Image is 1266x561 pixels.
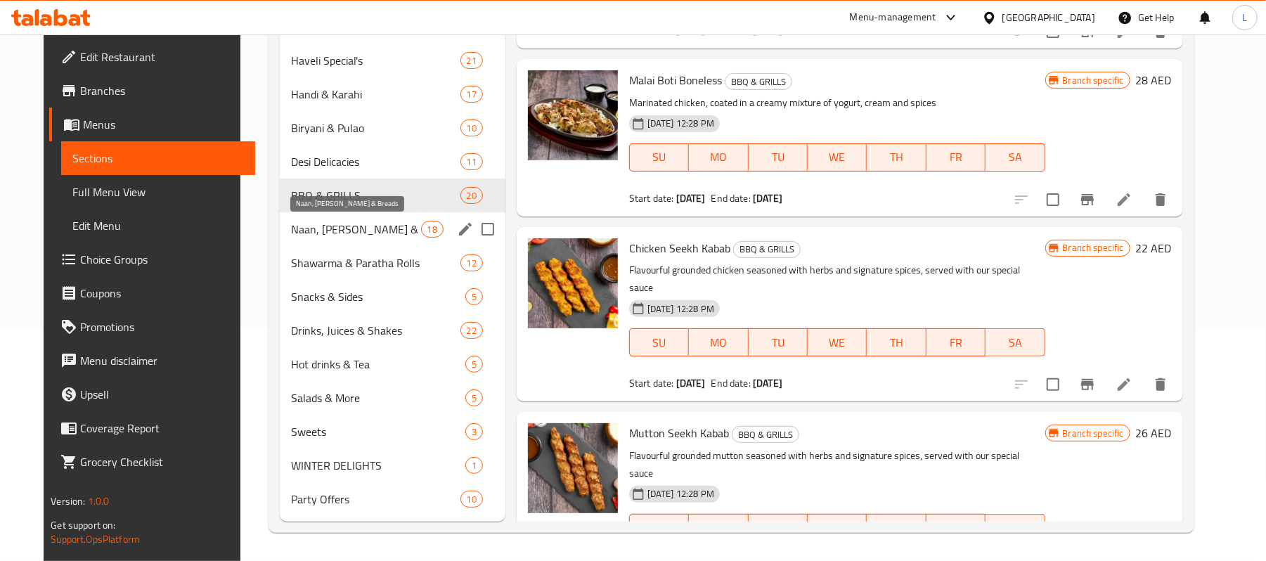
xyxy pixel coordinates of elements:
[695,517,742,538] span: MO
[291,221,421,238] span: Naan, [PERSON_NAME] & Breads
[749,143,808,172] button: TU
[466,392,482,405] span: 5
[291,491,460,508] div: Party Offers
[80,420,244,437] span: Coverage Report
[749,328,808,356] button: TU
[460,153,483,170] div: items
[867,514,926,542] button: TH
[734,241,800,257] span: BBQ & GRILLS
[465,389,483,406] div: items
[1038,370,1068,399] span: Select to update
[61,141,255,175] a: Sections
[986,143,1045,172] button: SA
[291,153,460,170] span: Desi Delicacies
[986,328,1045,356] button: SA
[813,147,861,167] span: WE
[695,333,742,353] span: MO
[629,447,1045,482] p: Flavourful grounded mutton seasoned with herbs and signature spices, served with our special sauce
[80,386,244,403] span: Upsell
[1136,423,1172,443] h6: 26 AED
[51,530,140,548] a: Support.OpsPlatform
[465,457,483,474] div: items
[629,328,689,356] button: SU
[455,219,476,240] button: edit
[51,492,85,510] span: Version:
[872,333,920,353] span: TH
[528,238,618,328] img: Chicken Seekh Kabab
[49,74,255,108] a: Branches
[926,514,986,542] button: FR
[867,328,926,356] button: TH
[754,333,802,353] span: TU
[635,517,683,538] span: SU
[460,86,483,103] div: items
[850,9,936,26] div: Menu-management
[49,40,255,74] a: Edit Restaurant
[280,212,505,246] div: Naan, [PERSON_NAME] & Breads18edit
[460,254,483,271] div: items
[932,147,980,167] span: FR
[291,389,465,406] span: Salads & More
[291,423,465,440] span: Sweets
[291,356,465,373] span: Hot drinks & Tea
[629,262,1045,297] p: Flavourful grounded chicken seasoned with herbs and signature spices, served with our special sauce
[1242,10,1247,25] span: L
[51,516,115,534] span: Get support on:
[991,147,1039,167] span: SA
[986,514,1045,542] button: SA
[88,492,110,510] span: 1.0.0
[461,189,482,202] span: 20
[813,517,861,538] span: WE
[49,378,255,411] a: Upsell
[291,254,460,271] div: Shawarma & Paratha Rolls
[80,352,244,369] span: Menu disclaimer
[711,374,751,392] span: End date:
[629,514,689,542] button: SU
[629,70,722,91] span: Malai Boti Boneless
[83,116,244,133] span: Menus
[49,411,255,445] a: Coverage Report
[280,111,505,145] div: Biryani & Pulao10
[872,147,920,167] span: TH
[635,333,683,353] span: SU
[280,415,505,449] div: Sweets3
[461,54,482,67] span: 21
[642,487,720,501] span: [DATE] 12:28 PM
[1144,368,1177,401] button: delete
[460,322,483,339] div: items
[1057,74,1130,87] span: Branch specific
[291,457,465,474] span: WINTER DELIGHTS
[926,143,986,172] button: FR
[629,423,729,444] span: Mutton Seekh Kabab
[280,77,505,111] div: Handi & Karahi17
[291,288,465,305] span: Snacks & Sides
[291,86,460,103] span: Handi & Karahi
[932,517,980,538] span: FR
[676,374,706,392] b: [DATE]
[72,150,244,167] span: Sections
[642,117,720,130] span: [DATE] 12:28 PM
[528,423,618,513] img: Mutton Seekh Kabab
[72,183,244,200] span: Full Menu View
[61,209,255,243] a: Edit Menu
[465,356,483,373] div: items
[867,143,926,172] button: TH
[49,344,255,378] a: Menu disclaimer
[280,280,505,314] div: Snacks & Sides5
[466,290,482,304] span: 5
[280,482,505,516] div: Party Offers10
[1136,70,1172,90] h6: 28 AED
[1136,238,1172,258] h6: 22 AED
[753,189,782,207] b: [DATE]
[1071,183,1104,217] button: Branch-specific-item
[629,189,674,207] span: Start date:
[629,374,674,392] span: Start date:
[1038,185,1068,214] span: Select to update
[460,187,483,204] div: items
[754,147,802,167] span: TU
[280,347,505,381] div: Hot drinks & Tea5
[689,328,748,356] button: MO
